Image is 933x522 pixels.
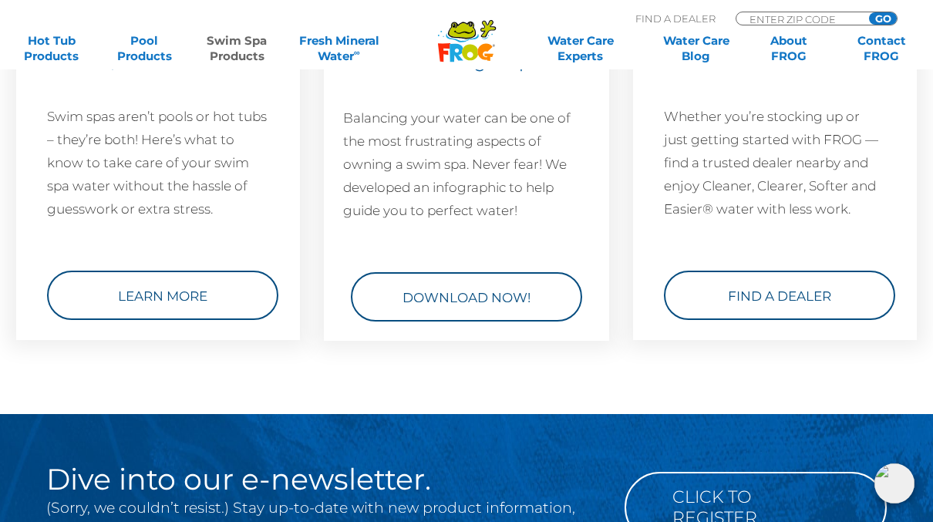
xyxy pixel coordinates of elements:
[47,50,217,71] span: Swim Spa Solutions
[635,12,716,25] p: Find A Dealer
[845,33,918,64] a: ContactFROG
[46,464,601,495] h2: Dive into our e-newsletter.
[294,33,384,64] a: Fresh MineralWater∞
[753,33,825,64] a: AboutFROG
[660,33,733,64] a: Water CareBlog
[343,52,530,72] span: Water Balancing Help
[351,272,582,322] a: Download Now!
[108,33,180,64] a: PoolProducts
[343,106,590,222] p: Balancing your water can be one of the most frustrating aspects of owning a swim spa. Never fear!...
[748,12,852,25] input: Zip Code Form
[201,33,274,64] a: Swim SpaProducts
[664,50,861,71] span: Find Your FROG Dealer
[354,47,360,58] sup: ∞
[47,271,278,320] a: Learn More
[522,33,639,64] a: Water CareExperts
[869,12,897,25] input: GO
[874,463,914,503] img: openIcon
[47,105,269,221] p: Swim spas aren’t pools or hot tubs – they’re both! Here’s what to know to take care of your swim ...
[664,105,886,221] p: Whether you’re stocking up or just getting started with FROG — find a trusted dealer nearby and e...
[664,271,895,320] a: Find a Dealer
[15,33,88,64] a: Hot TubProducts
